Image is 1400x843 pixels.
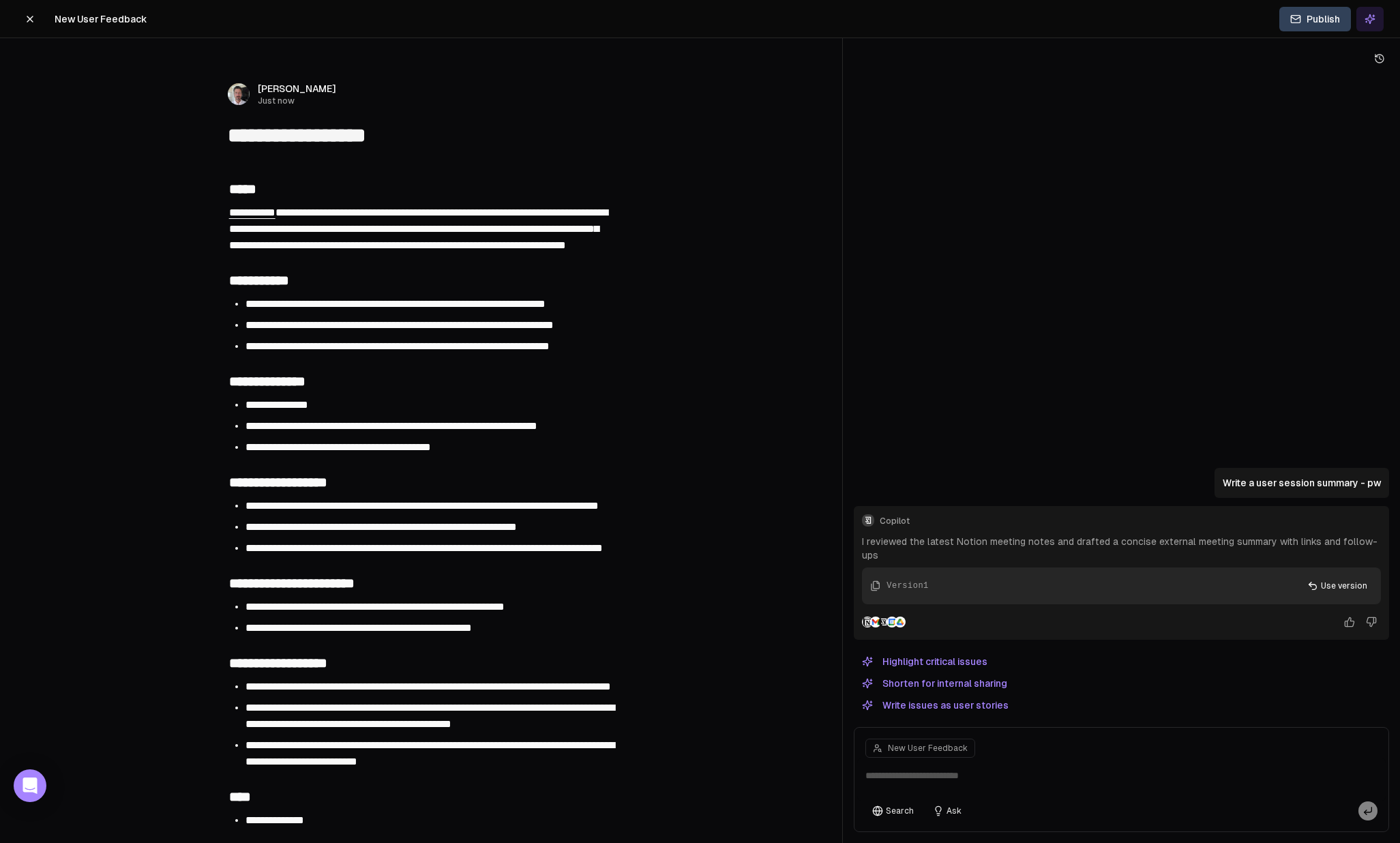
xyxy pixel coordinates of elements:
[854,675,1015,692] button: Shorten for internal sharing
[258,82,336,95] span: [PERSON_NAME]
[878,617,889,627] img: Samepage
[862,617,873,627] img: Notion
[854,653,996,670] button: Highlight critical issues
[888,743,968,754] span: New User Feedback
[1279,7,1351,31] button: Publish
[865,801,921,820] button: Search
[887,617,897,627] img: Google Calendar
[895,617,906,627] img: Google Drive
[870,617,881,627] img: Gmail
[14,769,46,802] div: Open Intercom Messenger
[1299,576,1375,596] button: Use version
[887,580,928,592] div: Version 1
[880,516,1381,527] span: Copilot
[258,95,336,106] span: Just now
[228,83,250,105] img: _image
[55,12,147,26] span: New User Feedback
[1223,476,1381,490] p: Write a user session summary - pw
[926,801,968,820] button: Ask
[862,535,1381,562] p: I reviewed the latest Notion meeting notes and drafted a concise external meeting summary with li...
[854,697,1017,713] button: Write issues as user stories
